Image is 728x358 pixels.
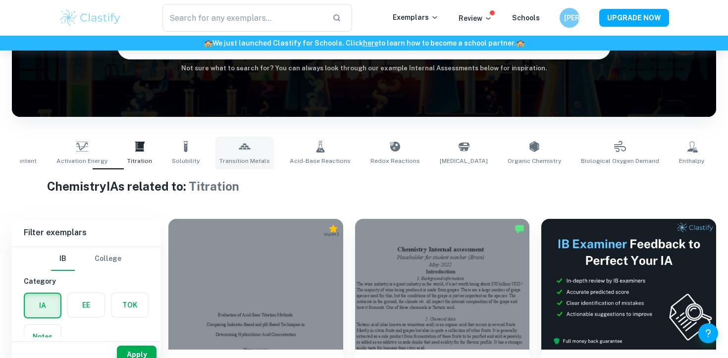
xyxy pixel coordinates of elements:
h6: Filter exemplars [12,219,160,247]
p: Exemplars [393,12,439,23]
h1: Chemistry IAs related to: [47,177,681,195]
button: Help and Feedback [698,323,718,343]
a: here [363,39,378,47]
span: 🏫 [516,39,524,47]
span: Enthalpy [679,156,704,165]
h6: [PERSON_NAME] [564,12,575,23]
span: Titration [189,179,239,193]
button: TOK [111,293,148,317]
a: Schools [512,14,540,22]
h6: We just launched Clastify for Schools. Click to learn how to become a school partner. [2,38,726,49]
button: IB [51,247,75,271]
input: Search for any exemplars... [162,4,324,32]
span: Biological Oxygen Demand [581,156,659,165]
button: IA [25,294,60,317]
button: EE [68,293,104,317]
div: Filter type choice [51,247,121,271]
span: 🏫 [204,39,212,47]
h6: Category [24,276,149,287]
img: Marked [515,224,524,234]
h6: Not sure what to search for? You can always look through our example Internal Assessments below f... [12,63,716,73]
span: [MEDICAL_DATA] [440,156,488,165]
div: Premium [328,224,338,234]
span: Activation Energy [56,156,107,165]
span: Organic Chemistry [508,156,561,165]
button: UPGRADE NOW [599,9,669,27]
button: Notes [24,325,61,349]
img: Clastify logo [59,8,122,28]
span: Transition Metals [219,156,270,165]
button: [PERSON_NAME] [560,8,579,28]
button: College [95,247,121,271]
img: Thumbnail [541,219,716,350]
p: Review [459,13,492,24]
span: Titration [127,156,152,165]
span: Solubility [172,156,200,165]
span: Acid-Base Reactions [290,156,351,165]
span: Redox Reactions [370,156,420,165]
